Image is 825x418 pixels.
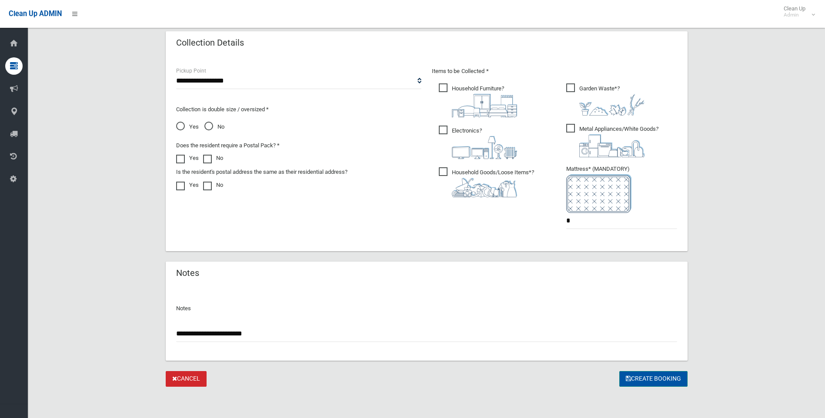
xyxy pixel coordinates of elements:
span: No [204,122,224,132]
i: ? [579,126,658,157]
span: Household Furniture [439,83,517,117]
img: aa9efdbe659d29b613fca23ba79d85cb.png [452,94,517,117]
label: Yes [176,153,199,163]
span: Clean Up [779,5,814,18]
i: ? [452,85,517,117]
i: ? [452,127,517,159]
p: Collection is double size / oversized * [176,104,421,115]
i: ? [579,85,645,116]
span: Garden Waste* [566,83,645,116]
span: Clean Up ADMIN [9,10,62,18]
label: No [203,153,223,163]
p: Items to be Collected * [432,66,677,76]
header: Collection Details [166,34,254,51]
small: Admin [784,12,805,18]
img: b13cc3517677393f34c0a387616ef184.png [452,178,517,197]
label: Does the resident require a Postal Pack? * [176,140,280,151]
a: Cancel [166,371,207,387]
span: Metal Appliances/White Goods [566,124,658,157]
header: Notes [166,265,210,282]
label: No [203,180,223,190]
label: Is the resident's postal address the same as their residential address? [176,167,347,177]
img: 4fd8a5c772b2c999c83690221e5242e0.png [579,94,645,116]
img: 394712a680b73dbc3d2a6a3a7ffe5a07.png [452,136,517,159]
img: e7408bece873d2c1783593a074e5cb2f.png [566,174,631,213]
img: 36c1b0289cb1767239cdd3de9e694f19.png [579,134,645,157]
i: ? [452,169,534,197]
button: Create Booking [619,371,688,387]
span: Mattress* (MANDATORY) [566,166,677,213]
span: Electronics [439,126,517,159]
p: Notes [176,303,677,314]
span: Yes [176,122,199,132]
label: Yes [176,180,199,190]
span: Household Goods/Loose Items* [439,167,534,197]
